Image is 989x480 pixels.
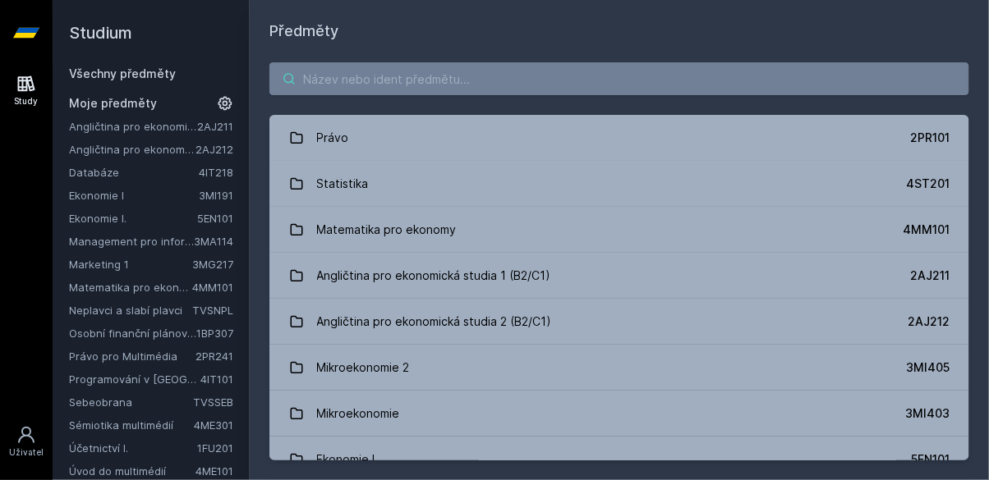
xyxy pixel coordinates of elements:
[197,441,233,455] a: 1FU201
[906,359,950,376] div: 3MI405
[69,233,194,249] a: Management pro informatiky a statistiky
[195,350,233,363] a: 2PR241
[69,66,176,80] a: Všechny předměty
[269,299,969,345] a: Angličtina pro ekonomická studia 2 (B2/C1) 2AJ212
[9,446,44,459] div: Uživatel
[69,118,197,135] a: Angličtina pro ekonomická studia 1 (B2/C1)
[317,351,410,384] div: Mikroekonomie 2
[908,313,950,330] div: 2AJ212
[69,256,192,272] a: Marketing 1
[317,259,551,292] div: Angličtina pro ekonomická studia 1 (B2/C1)
[194,235,233,248] a: 3MA114
[317,213,457,246] div: Matematika pro ekonomy
[269,253,969,299] a: Angličtina pro ekonomická studia 1 (B2/C1) 2AJ211
[69,440,197,456] a: Účetnictví I.
[317,305,552,338] div: Angličtina pro ekonomická studia 2 (B2/C1)
[3,417,49,467] a: Uživatel
[69,95,157,112] span: Moje předměty
[69,210,197,226] a: Ekonomie I.
[69,164,199,181] a: Databáze
[69,348,195,364] a: Právo pro Multimédia
[69,141,195,158] a: Angličtina pro ekonomická studia 2 (B2/C1)
[317,443,379,476] div: Ekonomie I.
[910,130,950,146] div: 2PR101
[69,302,192,318] a: Neplavci a slabí plavci
[192,304,233,317] a: TVSNPL
[69,394,193,410] a: Sebeobrana
[317,121,349,154] div: Právo
[317,397,400,430] div: Mikroekonomie
[269,161,969,207] a: Statistika 4ST201
[269,391,969,437] a: Mikroekonomie 3MI403
[193,395,233,409] a: TVSSEB
[200,373,233,386] a: 4IT101
[906,176,950,192] div: 4ST201
[69,325,196,341] a: Osobní finanční plánování
[192,281,233,294] a: 4MM101
[269,207,969,253] a: Matematika pro ekonomy 4MM101
[197,212,233,225] a: 5EN101
[317,167,369,200] div: Statistika
[192,258,233,271] a: 3MG217
[69,187,199,203] a: Ekonomie I
[269,62,969,95] input: Název nebo ident předmětu…
[199,189,233,202] a: 3MI191
[69,371,200,387] a: Programování v [GEOGRAPHIC_DATA]
[69,279,192,295] a: Matematika pro ekonomy
[69,463,195,479] a: Úvod do multimédií
[269,115,969,161] a: Právo 2PR101
[196,327,233,340] a: 1BP307
[3,66,49,116] a: Study
[910,267,950,284] div: 2AJ211
[194,418,233,432] a: 4ME301
[269,20,969,43] h1: Předměty
[195,143,233,156] a: 2AJ212
[905,405,950,422] div: 3MI403
[911,451,950,468] div: 5EN101
[269,345,969,391] a: Mikroekonomie 2 3MI405
[15,95,39,107] div: Study
[903,222,950,238] div: 4MM101
[197,120,233,133] a: 2AJ211
[195,464,233,478] a: 4ME101
[199,166,233,179] a: 4IT218
[69,417,194,433] a: Sémiotika multimédií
